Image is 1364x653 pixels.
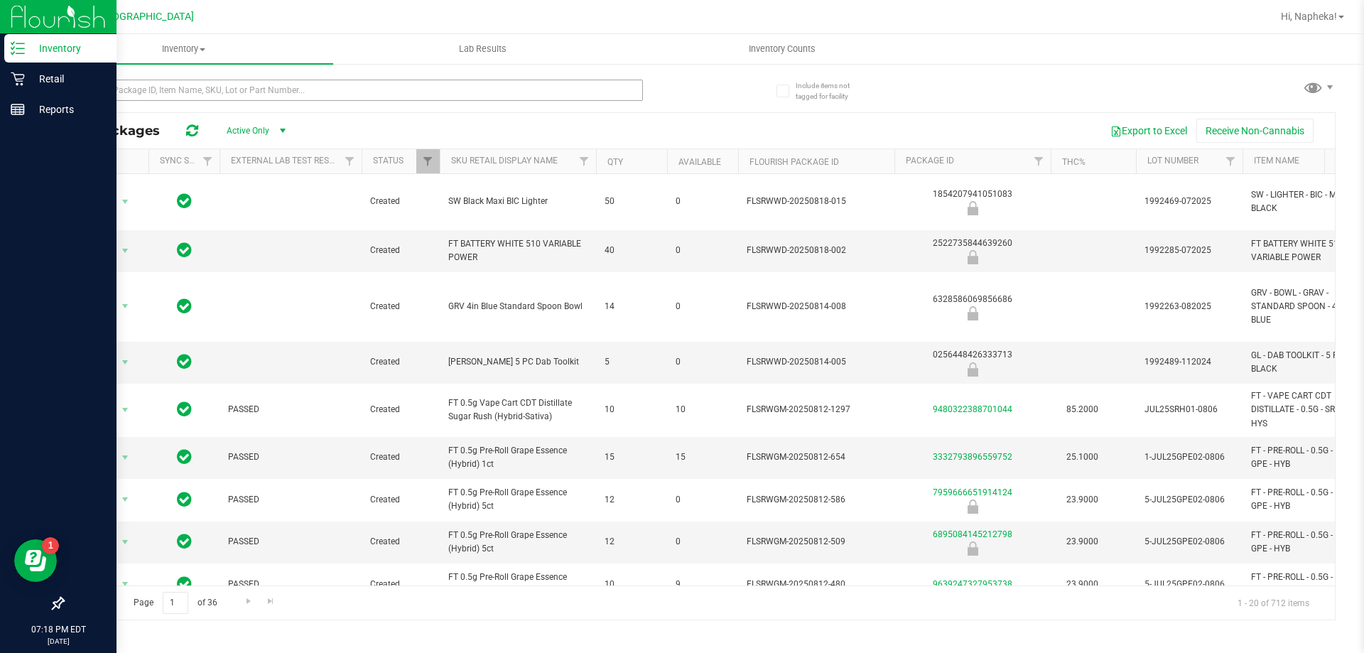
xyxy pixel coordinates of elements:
a: External Lab Test Result [231,156,342,166]
span: FT 0.5g Pre-Roll Grape Essence (Hybrid) 1ct [448,444,588,471]
span: Lab Results [440,43,526,55]
span: In Sync [177,191,192,211]
a: Lot Number [1147,156,1198,166]
span: All Packages [74,123,174,139]
span: select [117,574,134,594]
span: FLSRWWD-20250818-002 [747,244,886,257]
div: Newly Received [892,500,1053,514]
span: 1992263-082025 [1144,300,1234,313]
inline-svg: Retail [11,72,25,86]
span: Created [370,244,431,257]
a: 7959666651914124 [933,487,1012,497]
span: In Sync [177,447,192,467]
span: GRV - BOWL - GRAV - STANDARD SPOON - 4IN - BLUE [1251,286,1358,328]
span: 40 [605,244,659,257]
span: select [117,241,134,261]
span: FLSRWGM-20250812-480 [747,578,886,591]
span: 23.9000 [1059,574,1105,595]
span: 23.9000 [1059,490,1105,510]
iframe: Resource center [14,539,57,582]
button: Export to Excel [1101,119,1196,143]
button: Receive Non-Cannabis [1196,119,1314,143]
span: FLSRWWD-20250818-015 [747,195,886,208]
span: FLSRWWD-20250814-005 [747,355,886,369]
a: Filter [1027,149,1051,173]
span: select [117,400,134,420]
span: 0 [676,493,730,507]
span: 23.9000 [1059,531,1105,552]
span: select [117,296,134,316]
span: FLSRWGM-20250812-586 [747,493,886,507]
span: 5 [605,355,659,369]
span: 0 [676,535,730,549]
span: PASSED [228,450,353,464]
div: 2522735844639260 [892,237,1053,264]
p: 07:18 PM EDT [6,623,110,636]
span: In Sync [177,296,192,316]
div: Newly Received [892,541,1053,556]
span: 15 [676,450,730,464]
span: PASSED [228,403,353,416]
span: FT 0.5g Pre-Roll Grape Essence (Hybrid) 5ct [448,571,588,598]
inline-svg: Inventory [11,41,25,55]
span: 10 [676,403,730,416]
a: Filter [573,149,596,173]
span: select [117,490,134,509]
span: FLSRWGM-20250812-654 [747,450,886,464]
span: Created [370,300,431,313]
a: Filter [196,149,220,173]
span: FLSRWWD-20250814-008 [747,300,886,313]
span: Hi, Napheka! [1281,11,1337,22]
a: Filter [338,149,362,173]
span: FLSRWGM-20250812-509 [747,535,886,549]
span: In Sync [177,240,192,260]
span: PASSED [228,535,353,549]
span: 9 [676,578,730,591]
span: 50 [605,195,659,208]
span: FT BATTERY WHITE 510 VARIABLE POWER [1251,237,1358,264]
a: Package ID [906,156,954,166]
a: 9480322388701044 [933,404,1012,414]
span: 0 [676,355,730,369]
a: Qty [607,157,623,167]
a: Lab Results [333,34,632,64]
div: 1854207941051083 [892,188,1053,215]
a: Inventory Counts [632,34,931,64]
span: 10 [605,403,659,416]
a: THC% [1062,157,1086,167]
span: 1 - 20 of 712 items [1226,592,1321,613]
span: Created [370,578,431,591]
span: SW - LIGHTER - BIC - MAXI - BLACK [1251,188,1358,215]
span: [PERSON_NAME] 5 PC Dab Toolkit [448,355,588,369]
span: Created [370,403,431,416]
span: In Sync [177,352,192,372]
span: 0 [676,195,730,208]
span: FT - PRE-ROLL - 0.5G - 1CT - GPE - HYB [1251,444,1358,471]
span: 14 [605,300,659,313]
span: 1992469-072025 [1144,195,1234,208]
a: 6895084145212798 [933,529,1012,539]
a: Go to the last page [261,592,281,611]
div: Newly Received [892,201,1053,215]
a: Go to the next page [238,592,259,611]
span: 25.1000 [1059,447,1105,468]
div: Newly Received [892,362,1053,377]
p: [DATE] [6,636,110,647]
span: In Sync [177,531,192,551]
span: 1-JUL25GPE02-0806 [1144,450,1234,464]
div: 0256448426333713 [892,348,1053,376]
span: Page of 36 [121,592,229,614]
span: 0 [676,300,730,313]
span: In Sync [177,399,192,419]
a: Filter [1219,149,1243,173]
span: FT 0.5g Vape Cart CDT Distillate Sugar Rush (Hybrid-Sativa) [448,396,588,423]
span: Created [370,493,431,507]
a: Sku Retail Display Name [451,156,558,166]
input: Search Package ID, Item Name, SKU, Lot or Part Number... [63,80,643,101]
span: 15 [605,450,659,464]
span: FT - PRE-ROLL - 0.5G - 5CT - GPE - HYB [1251,486,1358,513]
span: FT BATTERY WHITE 510 VARIABLE POWER [448,237,588,264]
span: FT 0.5g Pre-Roll Grape Essence (Hybrid) 5ct [448,529,588,556]
span: Created [370,355,431,369]
iframe: Resource center unread badge [42,537,59,554]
